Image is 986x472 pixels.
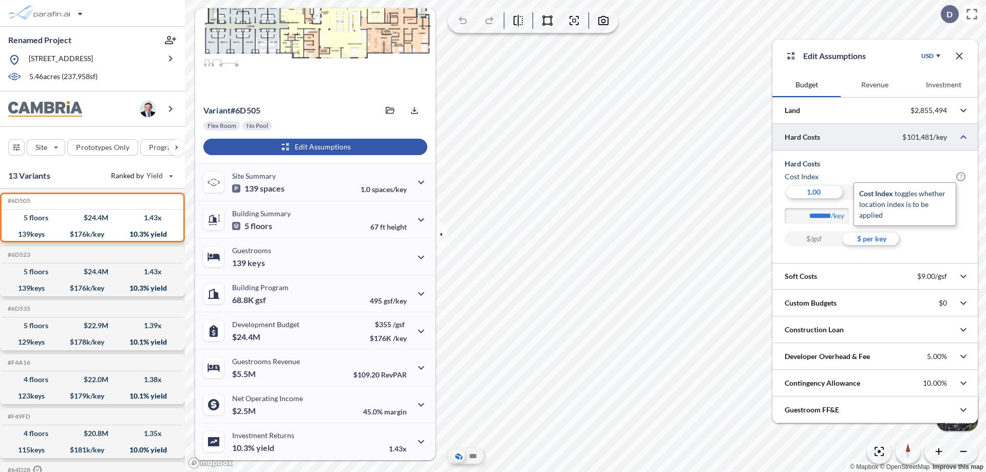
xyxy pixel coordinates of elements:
p: $9.00/gsf [917,272,947,281]
button: Budget [772,72,841,97]
span: Variant [203,105,231,115]
p: No Pool [246,122,268,130]
span: gsf [255,295,266,305]
p: Net Operating Income [232,394,303,403]
span: yield [256,443,274,453]
p: 1.0 [361,185,407,194]
p: $109.20 [353,370,407,379]
span: floors [251,221,272,231]
p: 5.00% [927,352,947,361]
button: Edit Assumptions [203,139,427,155]
p: Renamed Project [8,34,71,46]
img: BrandImage [8,101,82,117]
p: $2.5M [232,406,257,416]
p: Program [149,142,178,153]
p: Land [785,105,800,116]
p: 139 [232,258,265,268]
p: Building Program [232,283,289,292]
p: Developer Overhead & Fee [785,351,870,362]
p: 139 [232,183,285,194]
span: cost index [859,189,893,198]
button: Site [27,139,65,156]
a: Improve this map [933,463,983,470]
p: 495 [370,296,407,305]
button: Ranked by Yield [103,167,180,184]
p: $5.5M [232,369,257,379]
span: ft [380,222,385,231]
h5: Hard Costs [785,159,965,169]
span: ? [956,172,965,181]
p: Prototypes Only [76,142,129,153]
p: Investment Returns [232,431,294,440]
span: toggles whether location index is to be applied [859,189,945,219]
p: $355 [370,320,407,329]
div: $/gsf [785,231,843,247]
p: Development Budget [232,320,299,329]
img: user logo [140,101,156,117]
p: 45.0% [363,407,407,416]
p: [STREET_ADDRESS] [29,53,93,66]
span: keys [248,258,265,268]
span: RevPAR [381,370,407,379]
p: Site [35,142,47,153]
button: Aerial View [452,450,465,462]
button: Revenue [841,72,909,97]
div: 1.00 [785,184,843,200]
div: 1.18 [843,184,901,200]
p: Guestroom FF&E [785,405,839,415]
p: $176K [370,334,407,343]
span: /key [393,334,407,343]
p: Edit Assumptions [803,50,866,62]
button: Site Plan [467,450,479,462]
p: Soft Costs [785,271,817,281]
p: 1.43x [389,444,407,453]
p: # 6d505 [203,105,260,116]
h5: Click to copy the code [6,413,30,420]
p: 68.8K [232,295,266,305]
span: Yield [146,171,163,181]
a: OpenStreetMap [880,463,930,470]
h5: Click to copy the code [6,251,30,258]
p: Building Summary [232,209,291,218]
span: /gsf [393,320,405,329]
h5: Click to copy the code [6,359,30,366]
p: 5.46 acres ( 237,958 sf) [29,71,98,83]
h6: Cost index [785,172,819,182]
p: Construction Loan [785,325,844,335]
span: height [387,222,407,231]
p: Contingency Allowance [785,378,860,388]
p: Guestrooms Revenue [232,357,300,366]
p: Flex Room [207,122,236,130]
h5: Click to copy the code [6,305,30,312]
p: Custom Budgets [785,298,837,308]
p: D [946,10,953,19]
p: 13 Variants [8,169,50,182]
p: Site Summary [232,172,276,180]
div: USD [921,52,934,60]
p: $24.4M [232,332,262,342]
p: 5 [232,221,272,231]
h5: Click to copy the code [6,197,30,204]
button: Program [140,139,196,156]
button: Prototypes Only [67,139,138,156]
p: Guestrooms [232,246,271,255]
a: Mapbox homepage [188,457,233,469]
span: spaces/key [372,185,407,194]
span: spaces [260,183,285,194]
span: gsf/key [384,296,407,305]
p: 10.3% [232,443,274,453]
label: /key [831,211,854,221]
p: 10.00% [923,379,947,388]
div: $ per key [843,231,901,247]
p: $2,855,494 [911,106,947,115]
p: $0 [939,298,947,308]
p: 67 [370,222,407,231]
a: Mapbox [850,463,878,470]
span: margin [384,407,407,416]
button: Investment [909,72,978,97]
